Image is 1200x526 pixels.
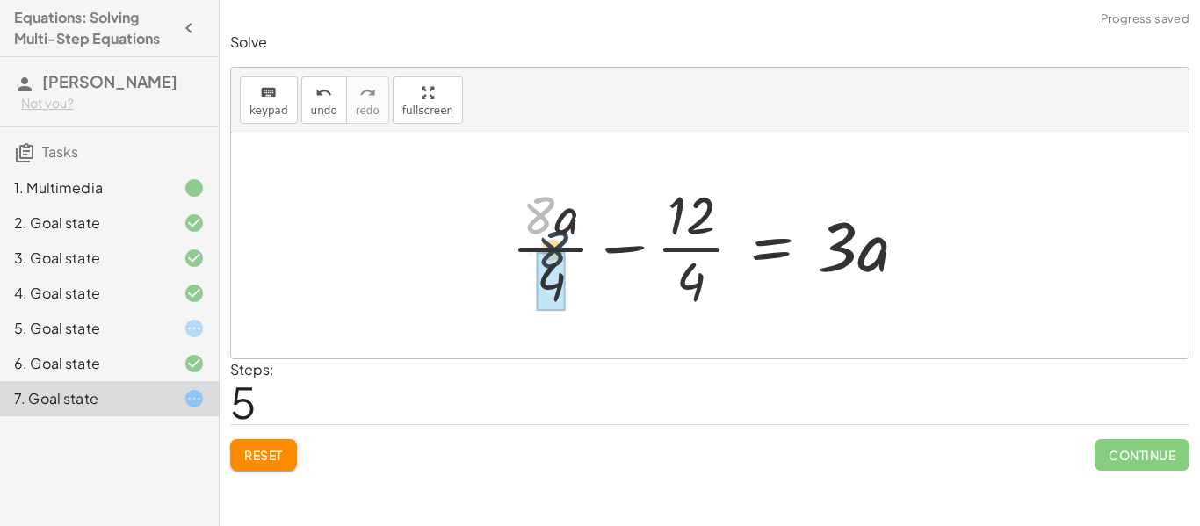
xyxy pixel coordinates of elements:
div: 5. Goal state [14,318,155,339]
label: Steps: [230,360,274,378]
i: keyboard [260,83,277,104]
i: Task finished and correct. [184,213,205,234]
span: fullscreen [402,104,453,117]
button: undoundo [301,76,347,124]
span: redo [356,104,380,117]
h4: Equations: Solving Multi-Step Equations [14,7,173,49]
button: keyboardkeypad [240,76,298,124]
i: undo [315,83,332,104]
span: [PERSON_NAME] [42,71,177,91]
span: keypad [249,104,288,117]
span: Tasks [42,142,78,161]
div: 6. Goal state [14,353,155,374]
i: Task finished and correct. [184,283,205,304]
button: Reset [230,439,297,471]
i: redo [359,83,376,104]
div: 7. Goal state [14,388,155,409]
div: 4. Goal state [14,283,155,304]
i: Task finished. [184,177,205,198]
div: Not you? [21,95,205,112]
span: Reset [244,447,283,463]
button: redoredo [346,76,389,124]
i: Task started. [184,318,205,339]
div: 3. Goal state [14,248,155,269]
p: Solve [230,32,1189,53]
span: Progress saved [1101,11,1189,28]
i: Task finished and correct. [184,353,205,374]
i: Task finished and correct. [184,248,205,269]
button: fullscreen [393,76,463,124]
div: 2. Goal state [14,213,155,234]
span: 5 [230,375,257,429]
i: Task started. [184,388,205,409]
div: 1. Multimedia [14,177,155,198]
span: undo [311,104,337,117]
